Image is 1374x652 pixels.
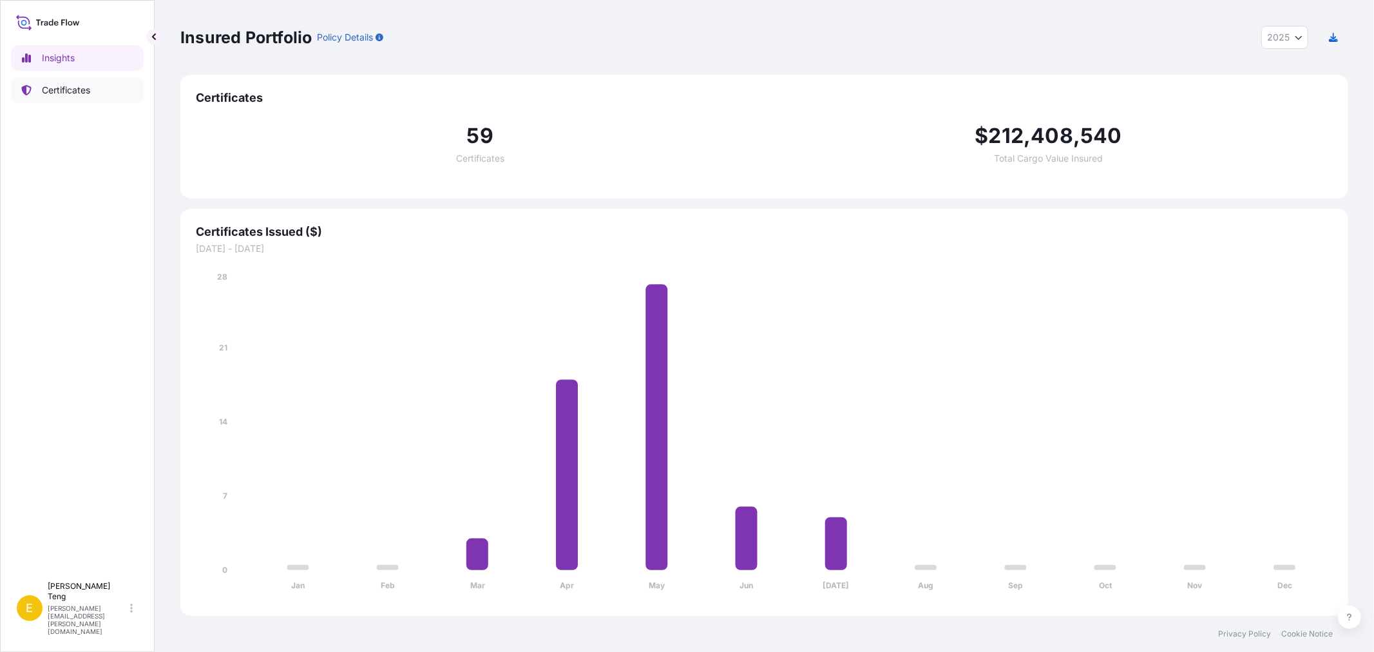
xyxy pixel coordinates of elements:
[975,126,989,146] span: $
[11,77,144,103] a: Certificates
[467,126,493,146] span: 59
[560,581,574,591] tspan: Apr
[456,154,504,163] span: Certificates
[823,581,850,591] tspan: [DATE]
[470,581,485,591] tspan: Mar
[223,491,227,501] tspan: 7
[317,31,373,44] p: Policy Details
[219,343,227,352] tspan: 21
[649,581,665,591] tspan: May
[1080,126,1122,146] span: 540
[1267,31,1290,44] span: 2025
[48,604,128,635] p: [PERSON_NAME][EMAIL_ADDRESS][PERSON_NAME][DOMAIN_NAME]
[739,581,753,591] tspan: Jun
[1031,126,1074,146] span: 408
[1261,26,1308,49] button: Year Selector
[180,27,312,48] p: Insured Portfolio
[994,154,1103,163] span: Total Cargo Value Insured
[1277,581,1292,591] tspan: Dec
[196,242,1333,255] span: [DATE] - [DATE]
[219,417,227,427] tspan: 14
[291,581,305,591] tspan: Jan
[918,581,933,591] tspan: Aug
[1281,629,1333,639] a: Cookie Notice
[1188,581,1203,591] tspan: Nov
[1024,126,1031,146] span: ,
[11,45,144,71] a: Insights
[381,581,395,591] tspan: Feb
[42,84,90,97] p: Certificates
[196,90,1333,106] span: Certificates
[1099,581,1112,591] tspan: Oct
[1073,126,1080,146] span: ,
[1008,581,1023,591] tspan: Sep
[989,126,1024,146] span: 212
[48,581,128,602] p: [PERSON_NAME] Teng
[1218,629,1271,639] a: Privacy Policy
[196,224,1333,240] span: Certificates Issued ($)
[42,52,75,64] p: Insights
[222,565,227,575] tspan: 0
[217,272,227,282] tspan: 28
[26,602,33,615] span: E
